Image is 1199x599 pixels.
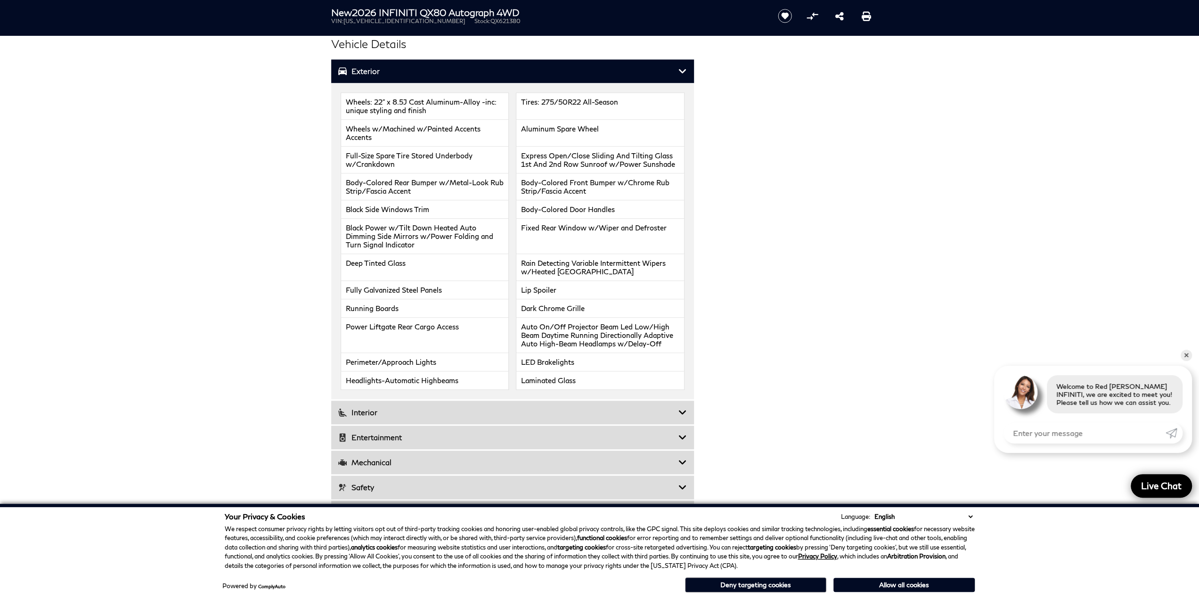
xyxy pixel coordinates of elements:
h3: Exterior [338,66,678,76]
h3: Interior [338,408,678,417]
h3: Mechanical [338,458,678,467]
strong: analytics cookies [351,543,398,551]
div: Language: [841,514,870,520]
h3: Safety [338,483,678,492]
li: Wheels: 22" x 8.5J Cast Aluminum-Alloy -inc: unique styling and finish [341,92,509,120]
li: Body-Colored Door Handles [516,200,685,219]
li: Laminated Glass [516,371,685,390]
a: Live Chat [1131,474,1192,498]
strong: targeting cookies [748,543,796,551]
span: Live Chat [1136,480,1186,492]
li: Auto On/Off Projector Beam Led Low/High Beam Daytime Running Directionally Adaptive Auto High-Bea... [516,318,685,353]
li: Express Open/Close Sliding And Tilting Glass 1st And 2nd Row Sunroof w/Power Sunshade [516,147,685,173]
button: Deny targeting cookies [685,577,826,592]
div: Welcome to Red [PERSON_NAME] INFINITI, we are excited to meet you! Please tell us how we can assi... [1047,375,1183,413]
img: Agent profile photo [1003,375,1037,409]
li: Lip Spoiler [516,281,685,299]
span: VIN: [331,17,343,25]
li: Wheels w/Machined w/Painted Accents Accents [341,120,509,147]
strong: targeting cookies [557,543,606,551]
h3: Entertainment [338,433,678,442]
h1: 2026 INFINITI QX80 Autograph 4WD [331,7,762,17]
button: Compare Vehicle [805,9,819,23]
a: Privacy Policy [798,552,837,560]
span: [US_VEHICLE_IDENTIFICATION_NUMBER] [343,17,465,25]
li: Fixed Rear Window w/Wiper and Defroster [516,219,685,254]
li: Tires: 275/50R22 All-Season [516,92,685,120]
li: Fully Galvanized Steel Panels [341,281,509,299]
span: Stock: [474,17,490,25]
button: Allow all cookies [833,578,975,592]
li: Perimeter/Approach Lights [341,353,509,371]
span: Your Privacy & Cookies [225,512,305,521]
strong: Arbitration Provision [887,552,946,560]
li: Black Side Windows Trim [341,200,509,219]
li: Deep Tinted Glass [341,254,509,281]
li: Headlights-Automatic Highbeams [341,371,509,390]
li: Full-Size Spare Tire Stored Underbody w/Crankdown [341,147,509,173]
li: Rain Detecting Variable Intermittent Wipers w/Heated [GEOGRAPHIC_DATA] [516,254,685,281]
span: QX621380 [490,17,521,25]
li: Aluminum Spare Wheel [516,120,685,147]
li: Running Boards [341,299,509,318]
a: ComplyAuto [258,583,285,589]
a: Share this New 2026 INFINITI QX80 Autograph 4WD [835,10,843,22]
h2: Vehicle Details [331,35,694,52]
div: Powered by [222,583,285,589]
a: Submit [1166,423,1183,443]
input: Enter your message [1003,423,1166,443]
button: Save vehicle [775,8,795,24]
li: Power Liftgate Rear Cargo Access [341,318,509,353]
a: Print this New 2026 INFINITI QX80 Autograph 4WD [862,10,871,22]
li: Black Power w/Tilt Down Heated Auto Dimming Side Mirrors w/Power Folding and Turn Signal Indicator [341,219,509,254]
li: LED Brakelights [516,353,685,371]
select: Language Select [872,512,975,521]
li: Dark Chrome Grille [516,299,685,318]
p: We respect consumer privacy rights by letting visitors opt out of third-party tracking cookies an... [225,525,975,571]
li: Body-Colored Front Bumper w/Chrome Rub Strip/Fascia Accent [516,173,685,200]
strong: essential cookies [867,525,914,533]
strong: New [331,7,352,18]
strong: functional cookies [577,534,627,542]
li: Body-Colored Rear Bumper w/Metal-Look Rub Strip/Fascia Accent [341,173,509,200]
